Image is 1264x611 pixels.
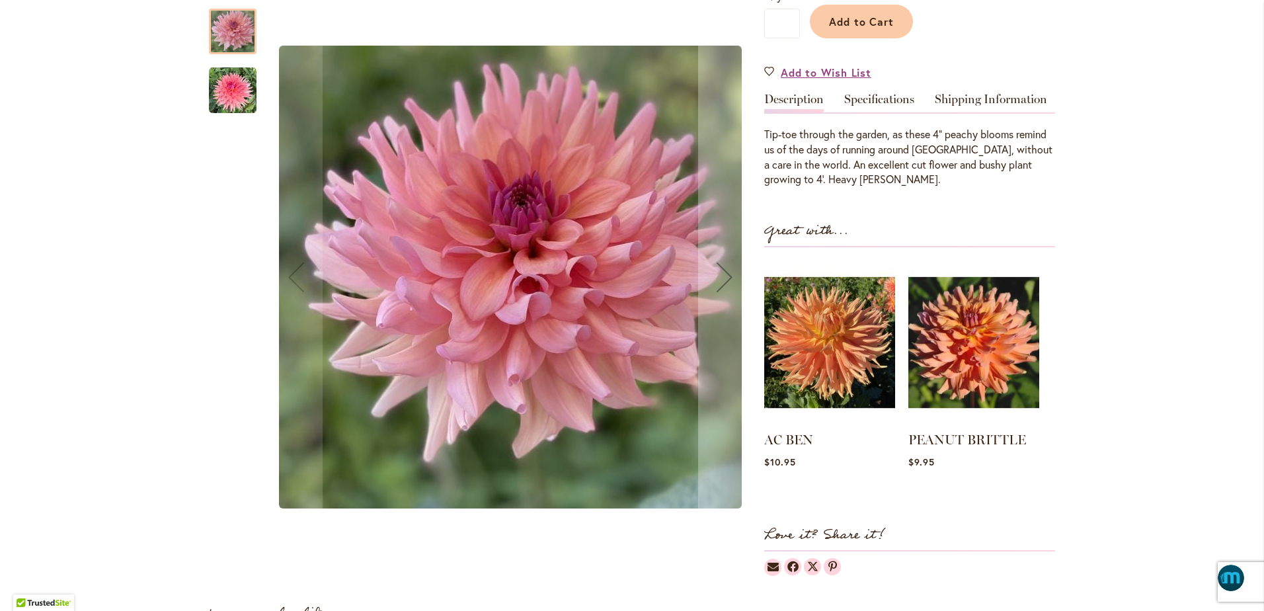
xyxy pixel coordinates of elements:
[764,65,871,80] a: Add to Wish List
[764,220,849,242] strong: Great with...
[764,93,1055,187] div: Detailed Product Info
[764,261,895,425] img: AC BEN
[829,15,894,28] span: Add to Cart
[279,46,742,509] img: BAREFOOT
[764,456,796,468] span: $10.95
[908,456,935,468] span: $9.95
[209,54,257,113] div: BAREFOOT
[764,127,1055,187] p: Tip-toe through the garden, as these 4" peachy blooms remind us of the days of running around [GE...
[804,558,821,575] a: Dahlias on Twitter
[935,93,1047,112] a: Shipping Information
[908,432,1026,448] a: PEANUT BRITTLE
[824,558,841,575] a: Dahlias on Pinterest
[764,524,885,546] strong: Love it? Share it!
[764,432,813,448] a: AC BEN
[908,261,1039,425] img: PEANUT BRITTLE
[764,93,824,112] a: Description
[784,558,801,575] a: Dahlias on Facebook
[844,93,914,112] a: Specifications
[781,65,871,80] span: Add to Wish List
[209,66,257,114] img: BAREFOOT
[10,564,47,601] iframe: Launch Accessibility Center
[810,5,913,38] button: Add to Cart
